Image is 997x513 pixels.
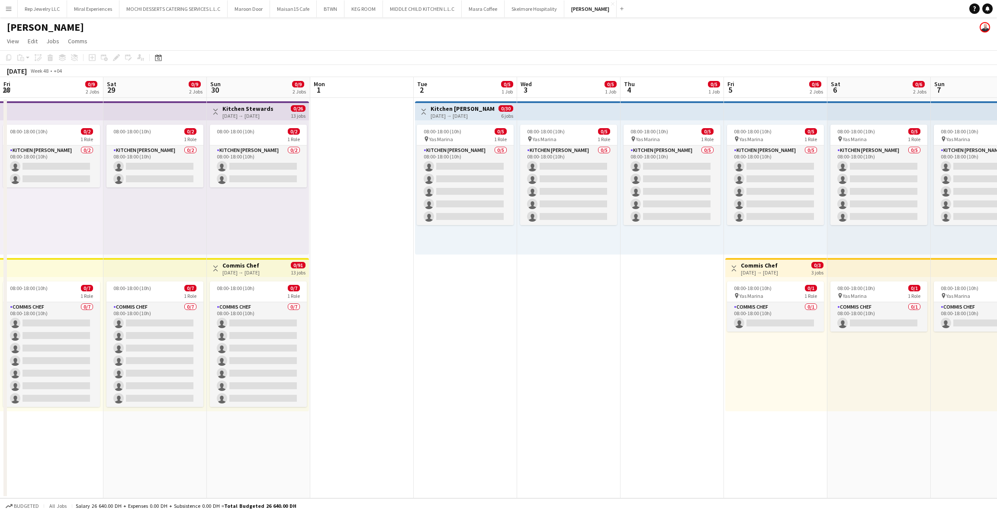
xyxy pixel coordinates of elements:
app-job-card: 08:00-18:00 (10h)0/5 Yas Marina1 RoleKitchen [PERSON_NAME]0/508:00-18:00 (10h) [830,125,927,225]
app-job-card: 08:00-18:00 (10h)0/5 Yas Marina1 RoleKitchen [PERSON_NAME]0/508:00-18:00 (10h) [417,125,514,225]
span: 0/9 [189,81,201,87]
a: Jobs [43,35,63,47]
div: 1 Job [708,88,720,95]
div: [DATE] [7,67,27,75]
span: 1 Role [287,136,300,142]
span: 0/30 [498,105,513,112]
span: 1 Role [908,136,920,142]
app-job-card: 08:00-18:00 (10h)0/71 RoleCommis Chef0/708:00-18:00 (10h) [210,281,307,407]
span: 5 [726,85,734,95]
span: 0/2 [81,128,93,135]
app-job-card: 08:00-18:00 (10h)0/1 Yas Marina1 RoleCommis Chef0/108:00-18:00 (10h) [830,281,927,332]
span: 0/5 [805,128,817,135]
span: Fri [3,80,10,88]
div: 2 Jobs [293,88,306,95]
app-card-role: Commis Chef0/108:00-18:00 (10h) [830,302,927,332]
span: 1 Role [287,293,300,299]
div: 08:00-18:00 (10h)0/21 RoleKitchen [PERSON_NAME]0/208:00-18:00 (10h) [210,125,307,187]
span: Yas Marina [843,293,867,299]
span: 0/3 [811,262,823,268]
span: 08:00-18:00 (10h) [424,128,461,135]
div: [DATE] → [DATE] [431,113,495,119]
span: 0/7 [81,285,93,291]
app-card-role: Commis Chef0/108:00-18:00 (10h) [727,302,824,332]
span: 1 Role [908,293,920,299]
app-job-card: 08:00-18:00 (10h)0/21 RoleKitchen [PERSON_NAME]0/208:00-18:00 (10h) [3,125,100,187]
app-job-card: 08:00-18:00 (10h)0/71 RoleCommis Chef0/708:00-18:00 (10h) [3,281,100,407]
span: 1 Role [494,136,507,142]
app-card-role: Kitchen [PERSON_NAME]0/508:00-18:00 (10h) [520,145,617,225]
span: Budgeted [14,503,39,509]
span: 0/6 [913,81,925,87]
h3: Kitchen [PERSON_NAME] [431,105,495,113]
span: 2 [416,85,427,95]
a: Edit [24,35,41,47]
span: 6 [830,85,840,95]
div: 2 Jobs [189,88,203,95]
span: 08:00-18:00 (10h) [113,128,151,135]
span: Yas Marina [843,136,867,142]
app-job-card: 08:00-18:00 (10h)0/5 Yas Marina1 RoleKitchen [PERSON_NAME]0/508:00-18:00 (10h) [624,125,720,225]
button: MOCHI DESSERTS CATERING SERVICES L.L.C [119,0,228,17]
app-card-role: Kitchen [PERSON_NAME]0/508:00-18:00 (10h) [417,145,514,225]
app-job-card: 08:00-18:00 (10h)0/71 RoleCommis Chef0/708:00-18:00 (10h) [106,281,203,407]
button: MIDDLE CHILD KITCHEN L.L.C [383,0,462,17]
span: 08:00-18:00 (10h) [734,285,772,291]
div: 13 jobs [291,112,306,119]
div: [DATE] → [DATE] [222,113,273,119]
span: 0/5 [605,81,617,87]
div: 1 Job [605,88,616,95]
button: BTWN [317,0,344,17]
app-card-role: Kitchen [PERSON_NAME]0/208:00-18:00 (10h) [106,145,203,187]
button: Maisan15 Cafe [270,0,317,17]
a: View [3,35,23,47]
span: Sat [107,80,116,88]
span: Thu [624,80,635,88]
div: +04 [54,68,62,74]
button: Masra Coffee [462,0,505,17]
button: Budgeted [4,501,40,511]
app-job-card: 08:00-18:00 (10h)0/1 Yas Marina1 RoleCommis Chef0/108:00-18:00 (10h) [727,281,824,332]
button: Miral Experiences [67,0,119,17]
app-card-role: Commis Chef0/708:00-18:00 (10h) [210,302,307,407]
app-card-role: Kitchen [PERSON_NAME]0/208:00-18:00 (10h) [3,145,100,187]
div: 1 Job [502,88,513,95]
span: 08:00-18:00 (10h) [630,128,668,135]
span: 08:00-18:00 (10h) [941,128,978,135]
span: 0/6 [809,81,821,87]
span: 1 Role [598,136,610,142]
span: 4 [623,85,635,95]
div: [DATE] → [DATE] [741,269,778,276]
app-card-role: Kitchen [PERSON_NAME]0/508:00-18:00 (10h) [624,145,720,225]
h3: Kitchen Stewards [222,105,273,113]
app-card-role: Commis Chef0/708:00-18:00 (10h) [106,302,203,407]
span: 30 [209,85,221,95]
span: 0/91 [291,262,306,268]
button: Rep Jewelry LLC [18,0,67,17]
span: Yas Marina [429,136,453,142]
span: Sun [934,80,945,88]
span: 08:00-18:00 (10h) [941,285,978,291]
span: Sun [210,80,221,88]
app-user-avatar: Houssam Hussein [980,22,990,32]
span: 1 Role [80,136,93,142]
span: 08:00-18:00 (10h) [837,128,875,135]
span: 0/2 [288,128,300,135]
span: Wed [521,80,532,88]
span: All jobs [48,503,68,509]
span: Yas Marina [636,136,660,142]
app-card-role: Kitchen [PERSON_NAME]0/508:00-18:00 (10h) [830,145,927,225]
h3: Commis Chef [222,261,260,269]
span: 1 Role [184,293,196,299]
span: 0/9 [85,81,97,87]
span: 08:00-18:00 (10h) [527,128,565,135]
span: 0/5 [598,128,610,135]
button: Skelmore Hospitality [505,0,564,17]
span: 1 Role [80,293,93,299]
